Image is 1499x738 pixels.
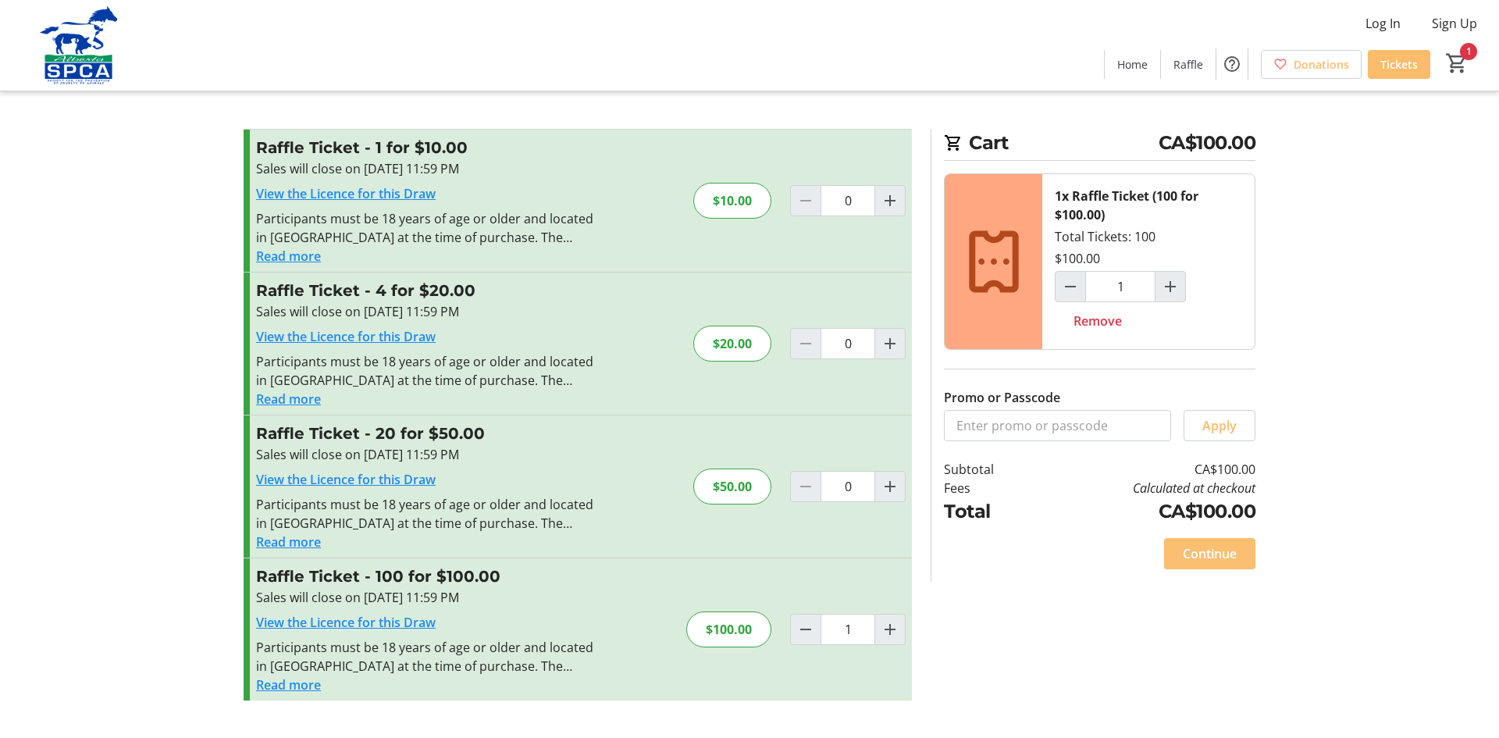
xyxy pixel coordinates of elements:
td: Calculated at checkout [1034,479,1255,497]
td: CA$100.00 [1034,460,1255,479]
span: Home [1117,56,1148,73]
h3: Raffle Ticket - 100 for $100.00 [256,565,597,588]
button: Increment by one [875,186,905,216]
span: Raffle [1173,56,1203,73]
div: $10.00 [693,183,771,219]
td: Total [944,497,1034,526]
span: Donations [1294,56,1349,73]
button: Continue [1164,538,1255,569]
div: Participants must be 18 years of age or older and located in [GEOGRAPHIC_DATA] at the time of pur... [256,638,597,676]
button: Increment by one [875,615,905,644]
div: Sales will close on [DATE] 11:59 PM [256,445,597,464]
label: Promo or Passcode [944,388,1060,407]
button: Cart [1443,49,1471,77]
td: CA$100.00 [1034,497,1255,526]
a: View the Licence for this Draw [256,471,436,488]
button: Read more [256,676,321,694]
button: Help [1216,48,1248,80]
img: Alberta SPCA's Logo [9,6,148,84]
a: Home [1105,50,1160,79]
span: CA$100.00 [1159,129,1256,157]
a: Donations [1261,50,1362,79]
button: Remove [1055,305,1141,337]
button: Apply [1184,410,1255,441]
div: Participants must be 18 years of age or older and located in [GEOGRAPHIC_DATA] at the time of pur... [256,352,597,390]
button: Increment by one [875,472,905,501]
span: Remove [1074,312,1122,330]
div: Sales will close on [DATE] 11:59 PM [256,302,597,321]
button: Read more [256,390,321,408]
input: Raffle Ticket Quantity [821,471,875,502]
div: $100.00 [1055,249,1100,268]
input: Enter promo or passcode [944,410,1171,441]
span: Continue [1183,544,1237,563]
h3: Raffle Ticket - 20 for $50.00 [256,422,597,445]
input: Raffle Ticket (100 for $100.00) Quantity [1085,271,1155,302]
button: Sign Up [1419,11,1490,36]
button: Decrement by one [791,615,821,644]
div: $50.00 [693,469,771,504]
h3: Raffle Ticket - 4 for $20.00 [256,279,597,302]
span: Log In [1365,14,1401,33]
div: Total Tickets: 100 [1042,174,1255,349]
td: Fees [944,479,1034,497]
div: Sales will close on [DATE] 11:59 PM [256,588,597,607]
button: Decrement by one [1056,272,1085,301]
button: Increment by one [875,329,905,358]
button: Read more [256,533,321,551]
td: Subtotal [944,460,1034,479]
a: Raffle [1161,50,1216,79]
h3: Raffle Ticket - 1 for $10.00 [256,136,597,159]
div: $100.00 [686,611,771,647]
a: Tickets [1368,50,1430,79]
a: View the Licence for this Draw [256,328,436,345]
button: Read more [256,247,321,266]
a: View the Licence for this Draw [256,185,436,202]
button: Log In [1353,11,1413,36]
div: Participants must be 18 years of age or older and located in [GEOGRAPHIC_DATA] at the time of pur... [256,209,597,247]
div: Participants must be 18 years of age or older and located in [GEOGRAPHIC_DATA] at the time of pur... [256,495,597,533]
span: Sign Up [1432,14,1477,33]
div: 1x Raffle Ticket (100 for $100.00) [1055,187,1242,224]
button: Increment by one [1155,272,1185,301]
input: Raffle Ticket Quantity [821,328,875,359]
div: Sales will close on [DATE] 11:59 PM [256,159,597,178]
span: Tickets [1380,56,1418,73]
a: View the Licence for this Draw [256,614,436,631]
h2: Cart [944,129,1255,161]
input: Raffle Ticket Quantity [821,185,875,216]
span: Apply [1202,416,1237,435]
input: Raffle Ticket Quantity [821,614,875,645]
div: $20.00 [693,326,771,362]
